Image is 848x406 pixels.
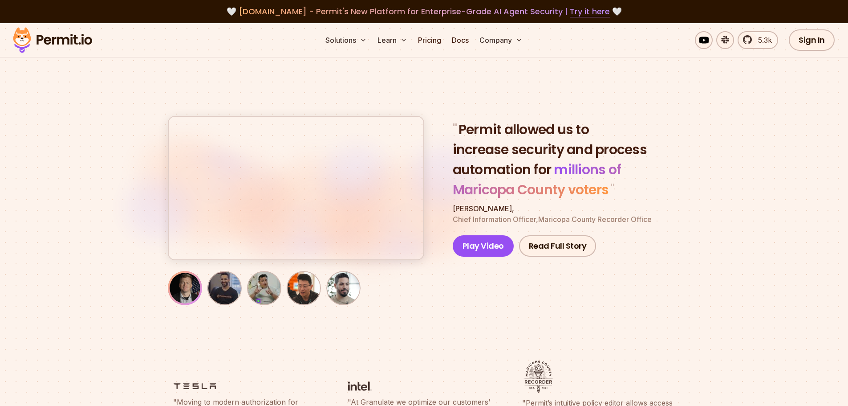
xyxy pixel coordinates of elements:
[789,29,835,51] a: Sign In
[522,361,555,393] img: logo
[453,235,514,257] button: Play Video
[753,35,772,45] span: 5.3k
[453,120,647,179] span: Permit allowed us to increase security and process automation for
[453,120,458,139] span: "
[322,31,370,49] button: Solutions
[476,31,526,49] button: Company
[414,31,445,49] a: Pricing
[170,273,200,303] img: Nate Young
[21,5,827,18] div: 🤍 🤍
[9,25,96,55] img: Permit logo
[453,204,514,213] span: [PERSON_NAME] ,
[609,180,614,199] span: "
[453,215,652,224] span: Chief Information Officer , Maricopa County Recorder Office
[448,31,472,49] a: Docs
[453,160,621,199] span: millions of Maricopa County voters
[570,6,610,17] a: Try it here
[239,6,610,17] span: [DOMAIN_NAME] - Permit's New Platform for Enterprise-Grade AI Agent Security |
[374,31,411,49] button: Learn
[173,381,216,392] img: logo
[738,31,778,49] a: 5.3k
[519,235,596,257] a: Read Full Story
[348,381,372,392] img: logo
